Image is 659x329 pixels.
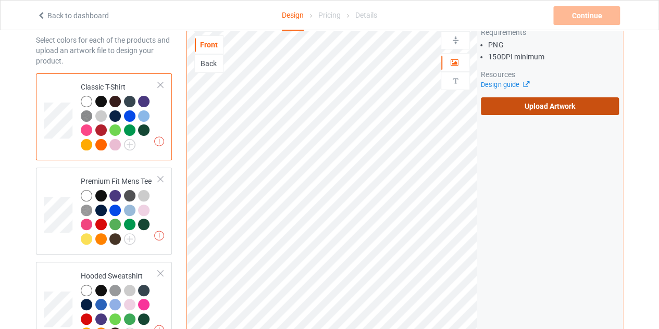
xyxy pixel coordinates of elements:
[36,73,172,160] div: Classic T-Shirt
[37,11,109,20] a: Back to dashboard
[195,40,223,50] div: Front
[124,233,135,245] img: svg+xml;base64,PD94bWwgdmVyc2lvbj0iMS4wIiBlbmNvZGluZz0iVVRGLTgiPz4KPHN2ZyB3aWR0aD0iMjJweCIgaGVpZ2...
[154,136,164,146] img: exclamation icon
[481,81,528,88] a: Design guide
[481,27,619,37] div: Requirements
[124,139,135,150] img: svg+xml;base64,PD94bWwgdmVyc2lvbj0iMS4wIiBlbmNvZGluZz0iVVRGLTgiPz4KPHN2ZyB3aWR0aD0iMjJweCIgaGVpZ2...
[81,110,92,122] img: heather_texture.png
[154,231,164,241] img: exclamation icon
[36,35,172,66] div: Select colors for each of the products and upload an artwork file to design your product.
[488,40,619,50] li: PNG
[481,69,619,80] div: Resources
[488,52,619,62] li: 150 DPI minimum
[195,58,223,69] div: Back
[282,1,304,31] div: Design
[36,168,172,255] div: Premium Fit Mens Tee
[81,205,92,216] img: heather_texture.png
[318,1,341,30] div: Pricing
[355,1,377,30] div: Details
[451,35,461,45] img: svg%3E%0A
[81,82,158,149] div: Classic T-Shirt
[81,176,158,244] div: Premium Fit Mens Tee
[481,97,619,115] label: Upload Artwork
[451,76,461,86] img: svg%3E%0A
